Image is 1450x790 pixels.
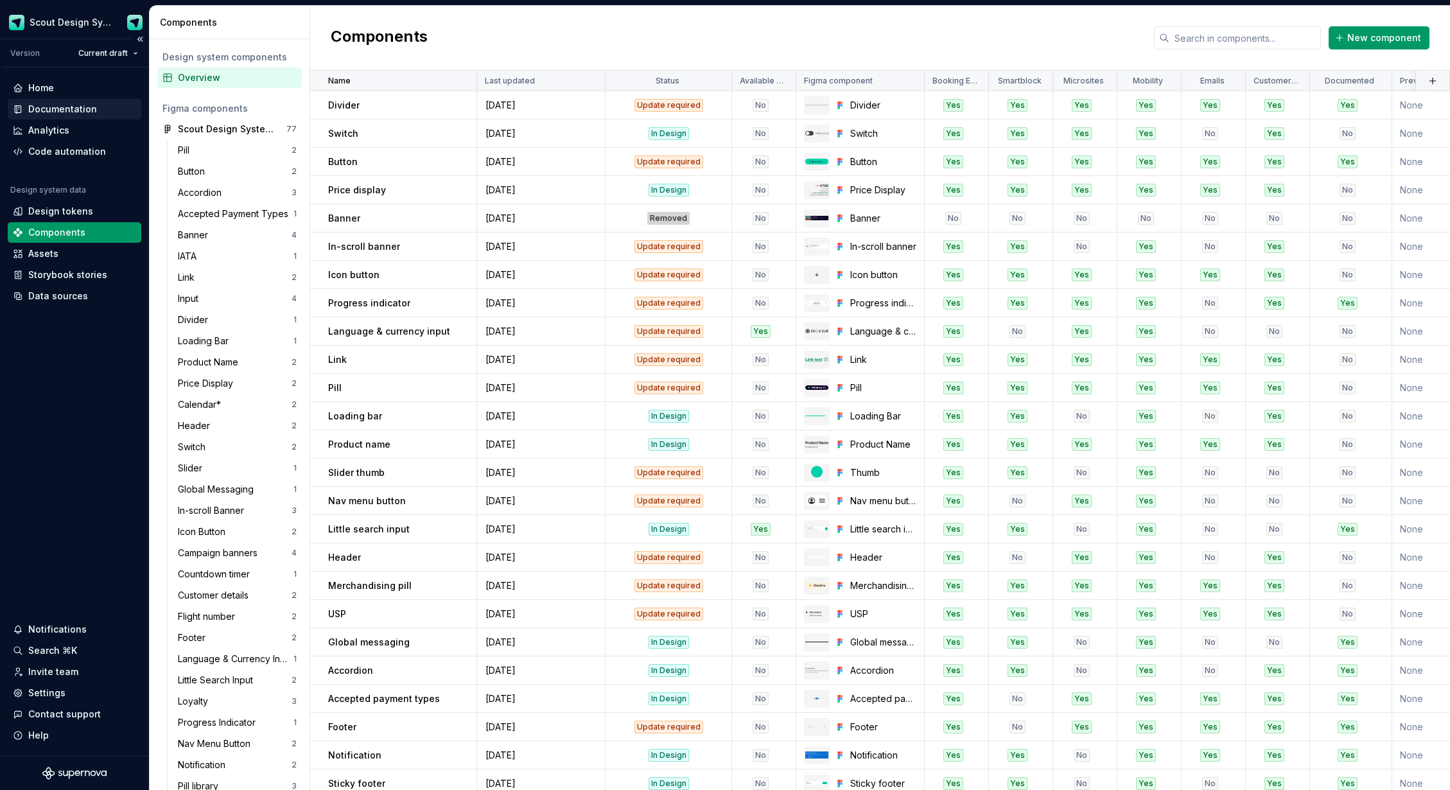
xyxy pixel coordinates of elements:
[1072,99,1092,112] div: Yes
[478,212,604,225] div: [DATE]
[28,644,77,657] div: Search ⌘K
[292,188,297,198] div: 3
[293,463,297,473] div: 1
[850,127,916,140] div: Switch
[805,725,828,728] img: Footer
[178,462,207,475] div: Slider
[478,268,604,281] div: [DATE]
[178,186,227,199] div: Accordion
[30,16,112,29] div: Scout Design System
[634,99,703,112] div: Update required
[173,310,302,330] a: Divider1
[1264,297,1284,310] div: Yes
[9,15,24,30] img: e611c74b-76fc-4ef0-bafa-dc494cd4cb8a.png
[805,751,828,758] img: Notification
[173,479,302,500] a: Global Messaging1
[1136,155,1156,168] div: Yes
[634,268,703,281] div: Update required
[173,437,302,457] a: Switch2
[478,127,604,140] div: [DATE]
[753,268,769,281] div: No
[1340,325,1356,338] div: No
[1008,99,1027,112] div: Yes
[178,653,293,665] div: Language & Currency Input
[10,185,86,195] div: Design system data
[1063,76,1104,86] p: Microsites
[173,670,302,690] a: Little Search Input2
[634,155,703,168] div: Update required
[173,331,302,351] a: Loading Bar1
[173,543,302,563] a: Campaign banners4
[753,212,769,225] div: No
[173,691,302,712] a: Loyalty3
[127,15,143,30] img: Design Ops
[178,144,195,157] div: Pill
[805,131,828,136] img: Switch
[805,495,828,507] img: Nav menu button
[1008,240,1027,253] div: Yes
[943,240,963,253] div: Yes
[173,585,302,606] a: Customer details2
[753,184,769,197] div: No
[292,357,297,367] div: 2
[293,251,297,261] div: 1
[1072,297,1092,310] div: Yes
[1202,127,1218,140] div: No
[1136,297,1156,310] div: Yes
[850,184,916,197] div: Price Display
[805,416,828,416] img: Loading Bar
[753,297,769,310] div: No
[753,99,769,112] div: No
[8,662,141,682] a: Invite team
[1325,76,1374,86] p: Documented
[328,297,410,310] p: Progress indicator
[8,725,141,746] button: Help
[1253,76,1299,86] p: Customer Portal
[943,99,963,112] div: Yes
[805,385,828,390] img: Pill
[178,419,215,432] div: Header
[178,589,254,602] div: Customer details
[173,246,302,267] a: IATA1
[1338,297,1358,310] div: Yes
[28,103,97,116] div: Documentation
[1340,212,1356,225] div: No
[328,240,400,253] p: In-scroll banner
[328,268,380,281] p: Icon button
[293,336,297,346] div: 1
[649,184,689,197] div: In Design
[28,268,107,281] div: Storybook stories
[998,76,1042,86] p: Smartblock
[178,207,293,220] div: Accepted Payment Types
[1347,31,1421,44] span: New component
[1009,325,1026,338] div: No
[173,606,302,627] a: Flight number2
[162,102,297,115] div: Figma components
[478,99,604,112] div: [DATE]
[160,16,304,29] div: Components
[649,127,689,140] div: In Design
[1136,325,1156,338] div: Yes
[292,675,297,685] div: 2
[1400,76,1446,86] p: Preview link
[485,76,535,86] p: Last updated
[1009,212,1026,225] div: No
[28,687,66,699] div: Settings
[1202,325,1218,338] div: No
[478,240,604,253] div: [DATE]
[478,155,604,168] div: [DATE]
[1200,184,1220,197] div: Yes
[292,166,297,177] div: 2
[178,568,255,581] div: Countdown timer
[1202,297,1218,310] div: No
[8,120,141,141] a: Analytics
[28,665,78,678] div: Invite team
[28,226,85,239] div: Components
[647,212,690,225] div: Removed
[753,155,769,168] div: No
[178,483,259,496] div: Global Messaging
[805,527,828,531] img: Little search input
[178,377,238,390] div: Price Display
[178,165,210,178] div: Button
